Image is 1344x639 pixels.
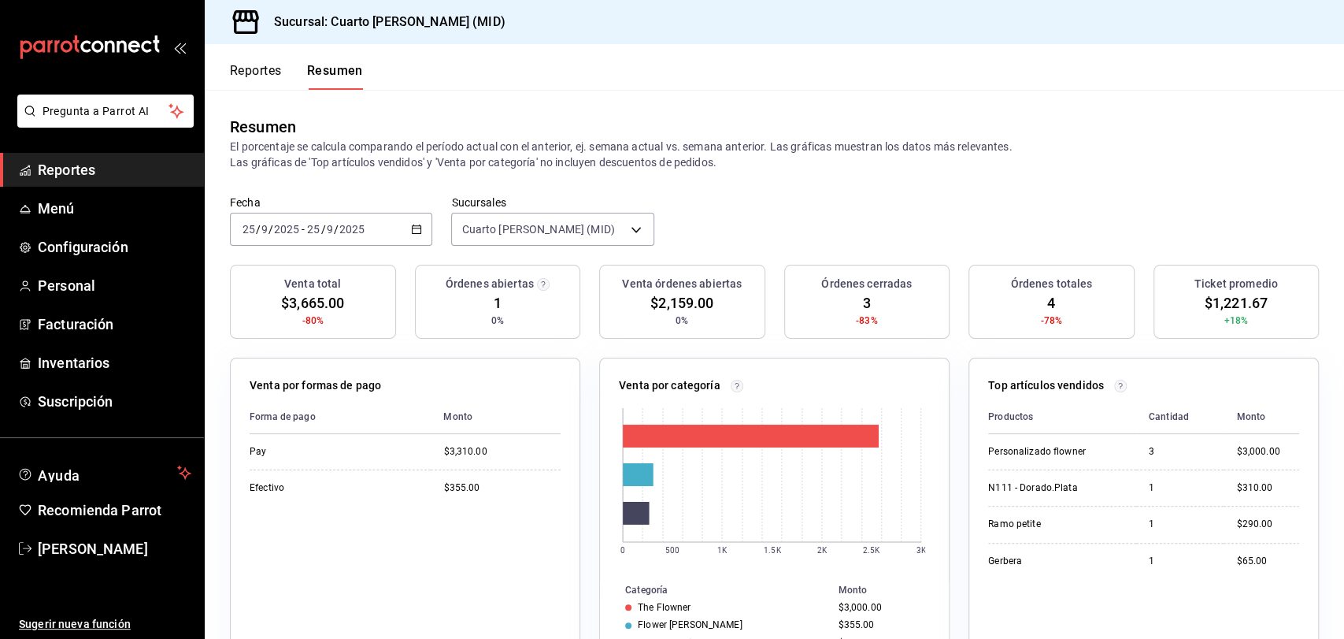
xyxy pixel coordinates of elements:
input: -- [242,223,256,236]
button: open_drawer_menu [173,41,186,54]
h3: Órdenes abiertas [446,276,534,292]
th: Productos [988,400,1136,434]
div: $290.00 [1236,518,1299,531]
div: Flower [PERSON_NAME] [638,619,742,630]
p: Venta por formas de pago [250,377,381,394]
span: - [302,223,305,236]
div: Ramo petite [988,518,1124,531]
span: / [320,223,325,236]
text: 1K [717,546,728,555]
span: Configuración [38,236,191,258]
span: Sugerir nueva función [19,616,191,633]
div: 1 [1149,481,1212,495]
div: 1 [1149,555,1212,568]
p: El porcentaje se calcula comparando el período actual con el anterior, ej. semana actual vs. sema... [230,139,1319,170]
button: Reportes [230,63,282,90]
span: $3,665.00 [281,292,344,314]
p: Top artículos vendidos [988,377,1104,394]
span: Cuarto [PERSON_NAME] (MID) [461,221,614,237]
span: Facturación [38,314,191,335]
span: 3 [863,292,871,314]
h3: Órdenes totales [1010,276,1092,292]
span: 1 [494,292,502,314]
span: [PERSON_NAME] [38,538,191,559]
div: $355.00 [443,481,561,495]
span: / [334,223,339,236]
text: 2.5K [863,546,880,555]
button: Resumen [307,63,363,90]
span: Recomienda Parrot [38,500,191,521]
span: Menú [38,198,191,219]
text: 1.5K [764,546,781,555]
span: Inventarios [38,352,191,373]
label: Sucursales [451,197,653,208]
input: ---- [339,223,365,236]
div: $3,000.00 [838,602,924,613]
div: N111 - Dorado.Plata [988,481,1124,495]
h3: Venta total [284,276,341,292]
span: Reportes [38,159,191,180]
input: -- [306,223,320,236]
label: Fecha [230,197,432,208]
h3: Sucursal: Cuarto [PERSON_NAME] (MID) [261,13,505,32]
text: 2K [817,546,828,555]
input: -- [261,223,268,236]
span: Ayuda [38,463,171,482]
span: Suscripción [38,391,191,412]
h3: Venta órdenes abiertas [622,276,742,292]
input: ---- [273,223,300,236]
span: Pregunta a Parrot AI [43,103,169,120]
span: / [256,223,261,236]
input: -- [326,223,334,236]
div: 1 [1149,518,1212,531]
div: Gerbera [988,555,1124,568]
div: $355.00 [838,619,924,630]
span: $1,221.67 [1205,292,1268,314]
span: -83% [856,314,878,328]
div: Personalizado flowner [988,445,1124,459]
span: $2,159.00 [650,292,713,314]
span: 4 [1047,292,1055,314]
div: Resumen [230,115,296,139]
span: Personal [38,275,191,296]
div: $3,000.00 [1236,445,1299,459]
button: Pregunta a Parrot AI [17,95,194,128]
span: +18% [1224,314,1248,328]
span: 0% [491,314,504,328]
text: 500 [665,546,679,555]
a: Pregunta a Parrot AI [11,114,194,131]
div: navigation tabs [230,63,363,90]
div: $3,310.00 [443,445,561,459]
text: 3K [916,546,927,555]
span: / [268,223,273,236]
th: Monto [1224,400,1299,434]
div: The Flowner [638,602,691,613]
th: Monto [831,581,949,599]
h3: Ticket promedio [1194,276,1278,292]
th: Cantidad [1136,400,1224,434]
div: $310.00 [1236,481,1299,495]
span: -78% [1040,314,1062,328]
p: Venta por categoría [619,377,720,394]
div: Efectivo [250,481,407,495]
div: $65.00 [1236,555,1299,568]
div: Pay [250,445,407,459]
div: 3 [1149,445,1212,459]
span: -80% [302,314,324,328]
span: 0% [676,314,688,328]
th: Monto [431,400,561,434]
th: Categoría [600,581,831,599]
th: Forma de pago [250,400,431,434]
h3: Órdenes cerradas [821,276,912,292]
text: 0 [620,546,625,555]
